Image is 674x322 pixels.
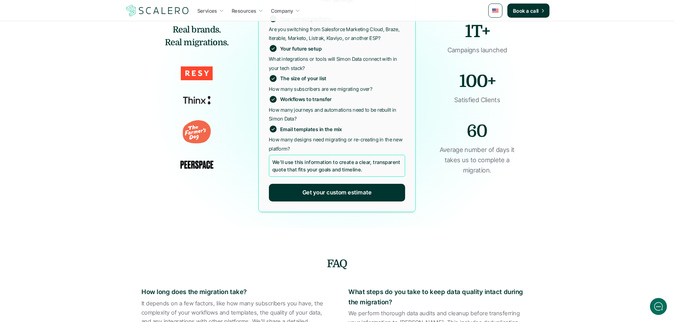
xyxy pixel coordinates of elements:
p: Resources [232,7,257,14]
p: What steps do you take to keep data quality intact during the migration? [348,287,532,308]
h4: FAQ [130,256,544,271]
p: How many subscribers are we migrating over? [269,84,405,93]
p: How many journeys and automations need to be rebuilt in Simon Data? [269,105,405,123]
p: Are you switching from Salesforce Marketing Cloud, Braze, Iterable, Marketo, Listrak, Klaviyo, or... [269,25,405,42]
img: Scalero company logo [125,4,190,17]
h2: 60 [436,119,518,143]
p: How many designs need migrating or re-creating in the new platform? [269,135,405,153]
p: Satisfied Clients [436,95,518,105]
h2: Let us know if we can help with lifecycle marketing. [11,47,131,81]
p: Services [197,7,217,14]
a: Get your custom estimate [269,184,405,201]
iframe: gist-messenger-bubble-iframe [650,298,667,315]
a: Book a call [507,4,549,18]
button: New conversation [11,94,131,108]
p: We’ll use this information to create a clear, transparent quote that fits your goals and timeline. [272,158,402,173]
p: The size of your list [280,75,327,82]
p: Workflows to transfer [280,95,332,103]
p: How long does the migration take? [142,287,326,297]
p: Email templates in the mix [280,125,342,133]
p: Company [271,7,293,14]
p: Book a call [513,7,539,14]
p: Average number of days it takes us to complete a migration. [436,145,518,175]
h5: Real brands. Real migrations. [141,23,253,49]
p: Campaigns launched [436,45,518,55]
p: What integrations or tools will Simon Data connect with in your tech stack? [269,54,405,72]
span: New conversation [46,98,85,104]
strong: 100+ [459,72,495,91]
span: We run on Gist [59,247,90,252]
strong: 1T+ [465,22,490,41]
p: Your future setup [280,45,322,52]
p: Get your custom estimate [303,188,372,197]
h1: Hi! Welcome to Scalero. [11,34,131,46]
